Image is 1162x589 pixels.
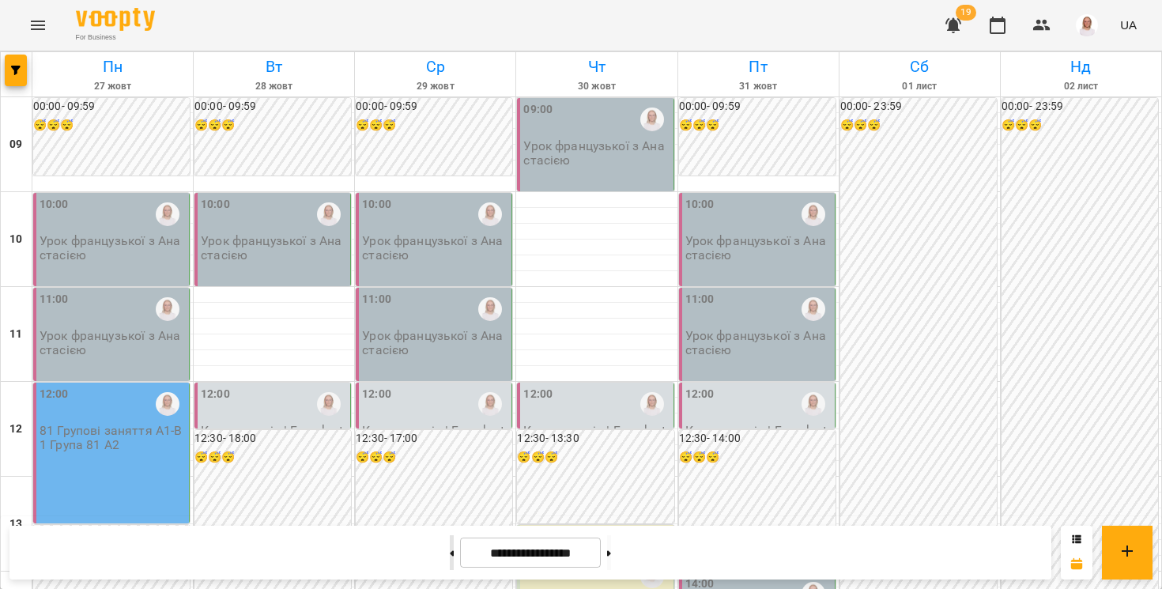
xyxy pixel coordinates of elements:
[194,449,351,466] h6: 😴😴😴
[356,117,512,134] h6: 😴😴😴
[356,449,512,466] h6: 😴😴😴
[194,98,351,115] h6: 00:00 - 09:59
[33,117,190,134] h6: 😴😴😴
[517,449,673,466] h6: 😴😴😴
[35,79,191,94] h6: 27 жовт
[685,196,715,213] label: 10:00
[201,424,347,451] p: Консультація | French.etc 💛
[681,55,836,79] h6: Пт
[35,55,191,79] h6: Пн
[156,392,179,416] img: Анастасія
[1002,98,1158,115] h6: 00:00 - 23:59
[194,430,351,447] h6: 12:30 - 18:00
[679,98,836,115] h6: 00:00 - 09:59
[523,101,553,119] label: 09:00
[1120,17,1137,33] span: UA
[33,98,190,115] h6: 00:00 - 09:59
[362,291,391,308] label: 11:00
[40,386,69,403] label: 12:00
[362,386,391,403] label: 12:00
[201,196,230,213] label: 10:00
[76,8,155,31] img: Voopty Logo
[523,424,670,451] p: Консультація | French.etc 💛
[156,202,179,226] img: Анастасія
[362,234,508,262] p: Урок французької з Анастасією
[194,117,351,134] h6: 😴😴😴
[201,386,230,403] label: 12:00
[357,55,513,79] h6: Ср
[956,5,976,21] span: 19
[362,424,508,451] p: Консультація | French.etc 💛
[681,79,836,94] h6: 31 жовт
[679,430,836,447] h6: 12:30 - 14:00
[842,79,998,94] h6: 01 лист
[1002,117,1158,134] h6: 😴😴😴
[9,421,22,438] h6: 12
[40,196,69,213] label: 10:00
[685,291,715,308] label: 11:00
[679,449,836,466] h6: 😴😴😴
[802,202,825,226] img: Анастасія
[76,32,155,43] span: For Business
[802,392,825,416] img: Анастасія
[356,98,512,115] h6: 00:00 - 09:59
[196,79,352,94] h6: 28 жовт
[1003,55,1159,79] h6: Нд
[519,79,674,94] h6: 30 жовт
[357,79,513,94] h6: 29 жовт
[156,297,179,321] img: Анастасія
[640,392,664,416] img: Анастасія
[1076,14,1098,36] img: 7b3448e7bfbed3bd7cdba0ed84700e25.png
[40,291,69,308] label: 11:00
[679,117,836,134] h6: 😴😴😴
[9,326,22,343] h6: 11
[362,329,508,357] p: Урок французької з Анастасією
[19,6,57,44] button: Menu
[685,386,715,403] label: 12:00
[517,430,673,447] h6: 12:30 - 13:30
[196,55,352,79] h6: Вт
[356,430,512,447] h6: 12:30 - 17:00
[40,329,186,357] p: Урок французької з Анастасією
[685,424,832,451] p: Консультація | French.etc 💛
[317,392,341,416] img: Анастасія
[478,392,502,416] img: Анастасія
[685,329,832,357] p: Урок французької з Анастасією
[317,202,341,226] img: Анастасія
[40,234,186,262] p: Урок французької з Анастасією
[523,139,670,167] p: Урок французької з Анастасією
[9,136,22,153] h6: 09
[362,196,391,213] label: 10:00
[640,108,664,131] img: Анастасія
[1003,79,1159,94] h6: 02 лист
[802,297,825,321] img: Анастасія
[519,55,674,79] h6: Чт
[9,231,22,248] h6: 10
[840,98,997,115] h6: 00:00 - 23:59
[478,202,502,226] img: Анастасія
[842,55,998,79] h6: Сб
[40,424,186,451] p: 81 Групові заняття A1-B1 Група 81 A2
[523,386,553,403] label: 12:00
[478,297,502,321] img: Анастасія
[685,234,832,262] p: Урок французької з Анастасією
[201,234,347,262] p: Урок французької з Анастасією
[1114,10,1143,40] button: UA
[840,117,997,134] h6: 😴😴😴
[9,515,22,533] h6: 13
